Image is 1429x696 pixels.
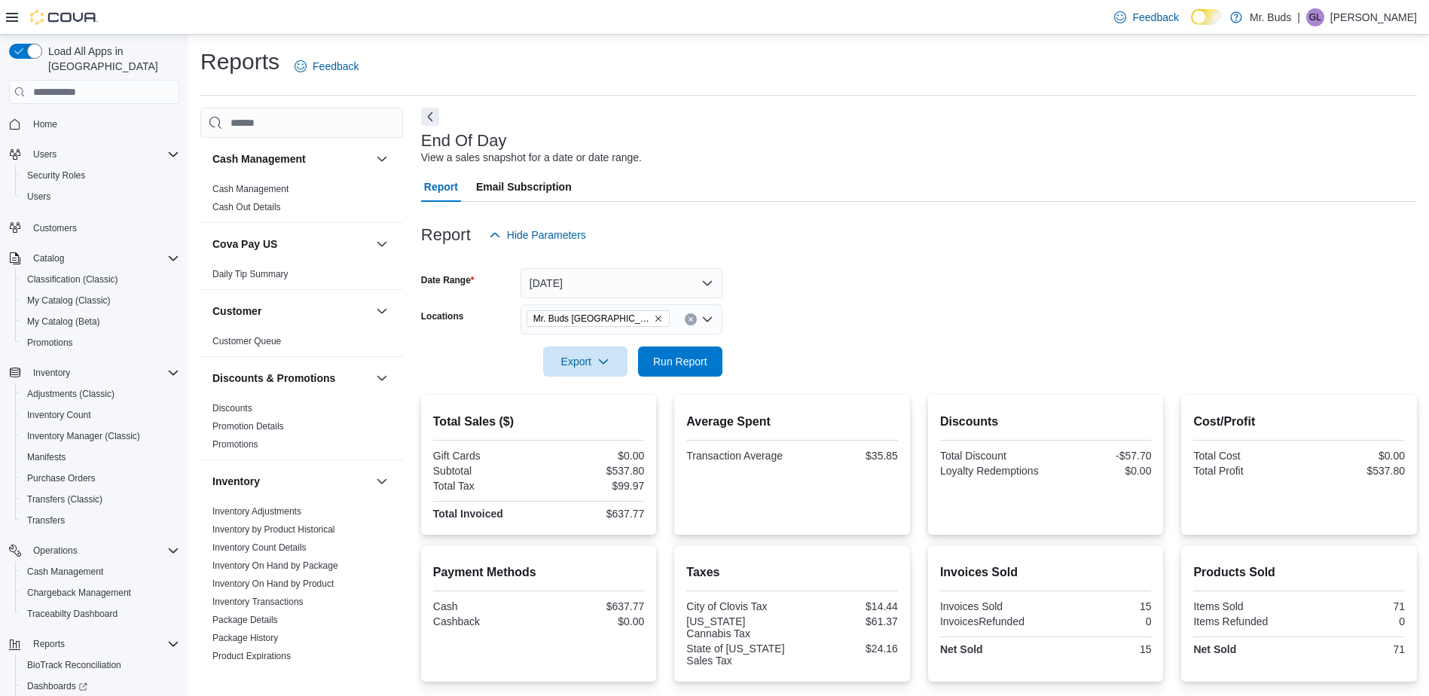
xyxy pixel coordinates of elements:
a: Cash Management [212,184,289,194]
button: Discounts & Promotions [212,371,370,386]
a: Inventory Count Details [212,542,307,553]
span: Export [552,346,618,377]
a: Security Roles [21,166,91,185]
span: Cash Out Details [212,201,281,213]
span: Chargeback Management [21,584,179,602]
p: Mr. Buds [1250,8,1291,26]
div: $35.85 [795,450,898,462]
span: Inventory Manager (Classic) [21,427,179,445]
button: Cova Pay US [373,235,391,253]
div: Total Discount [940,450,1043,462]
a: Users [21,188,56,206]
button: Inventory Manager (Classic) [15,426,185,447]
div: 0 [1049,615,1151,627]
span: Load All Apps in [GEOGRAPHIC_DATA] [42,44,179,74]
span: Inventory On Hand by Package [212,560,338,572]
span: Purchase Orders [21,469,179,487]
a: Transfers (Classic) [21,490,108,508]
span: My Catalog (Classic) [21,292,179,310]
button: Chargeback Management [15,582,185,603]
a: Product Expirations [212,651,291,661]
span: Inventory On Hand by Product [212,578,334,590]
h2: Invoices Sold [940,563,1152,582]
div: Subtotal [433,465,536,477]
div: $637.77 [542,508,644,520]
h3: Cova Pay US [212,237,277,252]
a: Package History [212,633,278,643]
div: 71 [1302,600,1405,612]
span: Inventory Count [27,409,91,421]
span: Catalog [27,249,179,267]
div: $637.77 [542,600,644,612]
a: Manifests [21,448,72,466]
a: My Catalog (Classic) [21,292,117,310]
span: Promotion Details [212,420,284,432]
button: Customer [212,304,370,319]
a: Discounts [212,403,252,414]
span: Inventory Adjustments [212,505,301,517]
h2: Total Sales ($) [433,413,645,431]
span: Manifests [21,448,179,466]
a: Dashboards [21,677,93,695]
button: Inventory [212,474,370,489]
h2: Taxes [686,563,898,582]
span: Customer Queue [212,335,281,347]
span: Inventory by Product Historical [212,524,335,536]
span: Cash Management [21,563,179,581]
span: Package History [212,632,278,644]
a: Promotions [21,334,79,352]
div: Cash Management [200,180,403,222]
span: Dashboards [21,677,179,695]
div: State of [US_STATE] Sales Tax [686,643,789,667]
div: Gilbert Lopez [1306,8,1324,26]
span: Daily Tip Summary [212,268,289,280]
a: Package Details [212,615,278,625]
span: Classification (Classic) [27,273,118,285]
button: Home [3,113,185,135]
span: Adjustments (Classic) [21,385,179,403]
span: Chargeback Management [27,587,131,599]
span: Feedback [1132,10,1178,25]
button: Inventory [373,472,391,490]
div: Customer [200,332,403,356]
span: Email Subscription [476,172,572,202]
div: 15 [1049,600,1151,612]
button: Users [15,186,185,207]
button: Users [3,144,185,165]
a: Inventory On Hand by Package [212,560,338,571]
strong: Net Sold [1193,643,1236,655]
span: Adjustments (Classic) [27,388,115,400]
div: Transaction Average [686,450,789,462]
button: Classification (Classic) [15,269,185,290]
a: Customers [27,219,83,237]
div: InvoicesRefunded [940,615,1043,627]
a: Adjustments (Classic) [21,385,121,403]
h2: Products Sold [1193,563,1405,582]
span: Package Details [212,614,278,626]
span: Run Report [653,354,707,369]
span: Users [27,145,179,163]
button: Operations [27,542,84,560]
a: Promotions [212,439,258,450]
div: 15 [1049,643,1151,655]
button: Inventory [27,364,76,382]
label: Locations [421,310,464,322]
button: Transfers [15,510,185,531]
a: Traceabilty Dashboard [21,605,124,623]
button: Catalog [27,249,70,267]
strong: Total Invoiced [433,508,503,520]
h3: Discounts & Promotions [212,371,335,386]
span: My Catalog (Beta) [27,316,100,328]
span: Classification (Classic) [21,270,179,288]
span: Users [27,191,50,203]
div: $14.44 [795,600,898,612]
div: Discounts & Promotions [200,399,403,459]
h3: Inventory [212,474,260,489]
span: GL [1309,8,1321,26]
div: Cashback [433,615,536,627]
span: Manifests [27,451,66,463]
a: Classification (Classic) [21,270,124,288]
div: Total Cost [1193,450,1296,462]
button: Customer [373,302,391,320]
span: Users [21,188,179,206]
